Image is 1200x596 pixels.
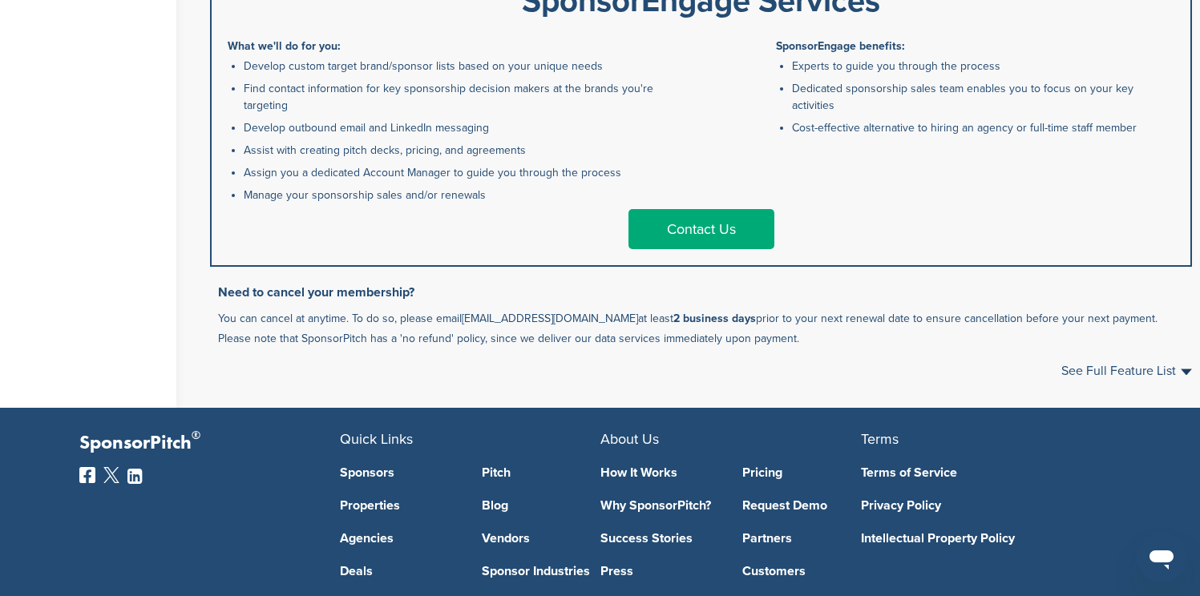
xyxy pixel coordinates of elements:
li: Find contact information for key sponsorship decision makers at the brands you're targeting [244,80,696,114]
li: Develop outbound email and LinkedIn messaging [244,119,696,136]
img: Twitter [103,467,119,483]
a: [EMAIL_ADDRESS][DOMAIN_NAME] [462,312,638,325]
b: SponsorEngage benefits: [776,39,905,53]
li: Experts to guide you through the process [792,58,1174,74]
span: ® [192,425,200,445]
b: What we'll do for you: [228,39,341,53]
li: Assist with creating pitch decks, pricing, and agreements [244,142,696,159]
a: Partners [742,532,861,545]
a: See Full Feature List [1061,364,1192,377]
a: Success Stories [600,532,719,545]
li: Dedicated sponsorship sales team enables you to focus on your key activities [792,80,1174,114]
a: Privacy Policy [861,499,1097,512]
a: Contact Us [628,209,774,249]
li: Develop custom target brand/sponsor lists based on your unique needs [244,58,696,74]
p: SponsorPitch [79,432,340,455]
li: Cost-effective alternative to hiring an agency or full-time staff member [792,119,1174,136]
a: Agencies [340,532,459,545]
a: Intellectual Property Policy [861,532,1097,545]
p: You can cancel at anytime. To do so, please email at least prior to your next renewal date to ens... [218,308,1192,348]
a: Terms of Service [861,466,1097,479]
span: About Us [600,430,659,448]
b: 2 business days [673,312,756,325]
a: Sponsor Industries [482,565,600,578]
a: How It Works [600,466,719,479]
span: Terms [861,430,899,448]
a: Sponsors [340,466,459,479]
a: Pricing [742,466,861,479]
a: Request Demo [742,499,861,512]
a: Pitch [482,466,600,479]
a: Vendors [482,532,600,545]
a: Deals [340,565,459,578]
li: Assign you a dedicated Account Manager to guide you through the process [244,164,696,181]
iframe: Button to launch messaging window [1136,532,1187,583]
li: Manage your sponsorship sales and/or renewals [244,187,696,203]
span: Quick Links [340,430,413,448]
a: Blog [482,499,600,512]
a: Properties [340,499,459,512]
img: Facebook [79,467,95,483]
a: Why SponsorPitch? [600,499,719,512]
a: Press [600,565,719,578]
a: Customers [742,565,861,578]
h3: Need to cancel your membership? [218,283,1192,302]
